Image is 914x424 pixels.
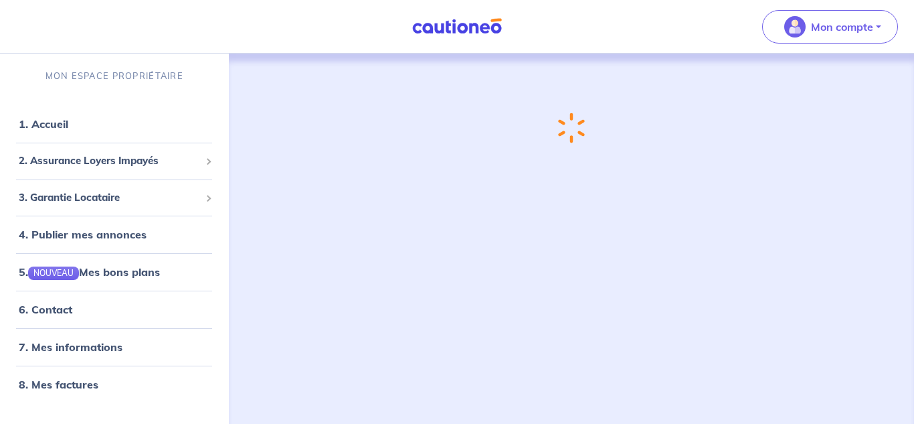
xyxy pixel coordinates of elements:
button: illu_account_valid_menu.svgMon compte [762,10,898,44]
div: 7. Mes informations [5,334,223,360]
a: 1. Accueil [19,117,68,131]
span: 2. Assurance Loyers Impayés [19,153,200,169]
div: 6. Contact [5,296,223,323]
p: MON ESPACE PROPRIÉTAIRE [45,70,183,82]
div: 8. Mes factures [5,371,223,398]
span: 3. Garantie Locataire [19,190,200,206]
img: loading-spinner [553,109,590,148]
div: 5.NOUVEAUMes bons plans [5,259,223,285]
a: 4. Publier mes annonces [19,228,147,241]
div: 3. Garantie Locataire [5,185,223,211]
div: 1. Accueil [5,111,223,137]
a: 5.NOUVEAUMes bons plans [19,265,160,279]
img: Cautioneo [407,18,507,35]
a: 7. Mes informations [19,340,122,354]
a: 6. Contact [19,303,72,316]
p: Mon compte [811,19,873,35]
div: 2. Assurance Loyers Impayés [5,148,223,174]
a: 8. Mes factures [19,378,98,391]
img: illu_account_valid_menu.svg [784,16,806,38]
div: 4. Publier mes annonces [5,221,223,248]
